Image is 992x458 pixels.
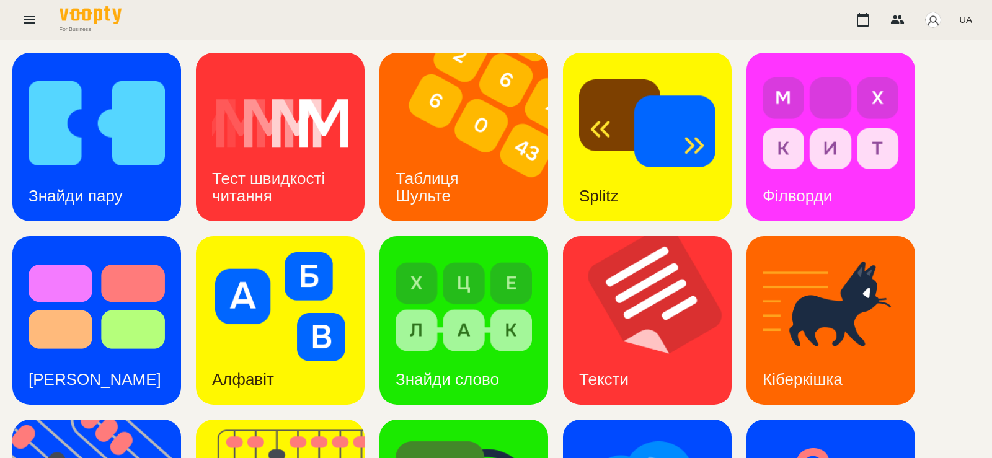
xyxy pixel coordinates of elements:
img: Таблиця Шульте [379,53,564,221]
a: Тест Струпа[PERSON_NAME] [12,236,181,405]
h3: Філворди [763,187,832,205]
a: Знайди словоЗнайди слово [379,236,548,405]
a: SplitzSplitz [563,53,732,221]
img: Тест Струпа [29,252,165,361]
button: UA [954,8,977,31]
span: UA [959,13,972,26]
h3: Алфавіт [212,370,274,389]
img: Voopty Logo [60,6,122,24]
button: Menu [15,5,45,35]
h3: Тексти [579,370,629,389]
a: Тест швидкості читанняТест швидкості читання [196,53,365,221]
img: Філворди [763,69,899,178]
img: Splitz [579,69,715,178]
img: Тексти [563,236,747,405]
h3: [PERSON_NAME] [29,370,161,389]
img: Тест швидкості читання [212,69,348,178]
h3: Знайди пару [29,187,123,205]
img: Знайди пару [29,69,165,178]
img: Знайди слово [396,252,532,361]
h3: Кіберкішка [763,370,843,389]
img: Кіберкішка [763,252,899,361]
img: avatar_s.png [924,11,942,29]
h3: Таблиця Шульте [396,169,463,205]
a: КіберкішкаКіберкішка [746,236,915,405]
a: Таблиця ШультеТаблиця Шульте [379,53,548,221]
a: АлфавітАлфавіт [196,236,365,405]
a: ФілвордиФілворди [746,53,915,221]
a: Знайди паруЗнайди пару [12,53,181,221]
h3: Splitz [579,187,619,205]
span: For Business [60,25,122,33]
img: Алфавіт [212,252,348,361]
h3: Знайди слово [396,370,499,389]
a: ТекстиТексти [563,236,732,405]
h3: Тест швидкості читання [212,169,329,205]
